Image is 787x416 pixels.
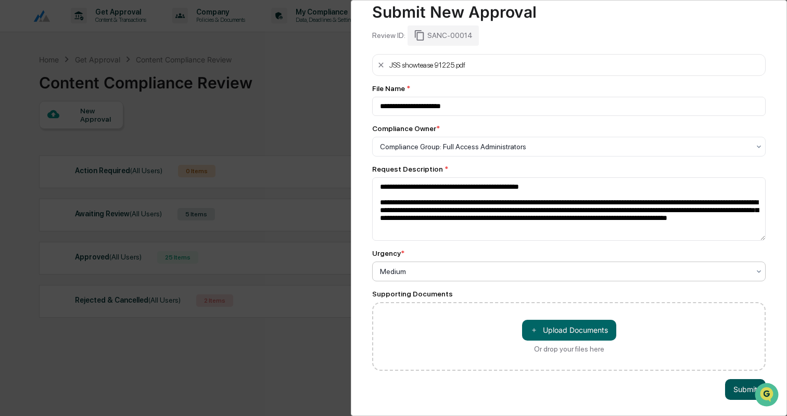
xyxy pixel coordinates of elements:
div: Or drop your files here [534,345,604,353]
span: Preclearance [21,131,67,141]
div: 🗄️ [75,132,84,140]
button: Submit [725,379,766,400]
div: SANC-00014 [408,25,479,45]
div: Supporting Documents [372,290,766,298]
div: Request Description [372,165,766,173]
iframe: Open customer support [754,382,782,410]
a: 🗄️Attestations [71,127,133,146]
div: Review ID: [372,31,405,40]
div: We're available if you need us! [35,90,132,98]
div: File Name [372,84,766,93]
div: JSS showtease 91225.pdf [389,61,465,69]
span: Pylon [104,176,126,184]
div: Compliance Owner [372,124,440,133]
a: 🖐️Preclearance [6,127,71,146]
span: Data Lookup [21,151,66,161]
a: Powered byPylon [73,176,126,184]
img: 1746055101610-c473b297-6a78-478c-a979-82029cc54cd1 [10,80,29,98]
a: 🔎Data Lookup [6,147,70,165]
button: Or drop your files here [522,320,616,341]
span: Attestations [86,131,129,141]
div: Urgency [372,249,404,257]
button: Start new chat [177,83,189,95]
p: How can we help? [10,22,189,38]
div: 🔎 [10,152,19,160]
div: Start new chat [35,80,171,90]
span: ＋ [530,325,538,335]
div: 🖐️ [10,132,19,140]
